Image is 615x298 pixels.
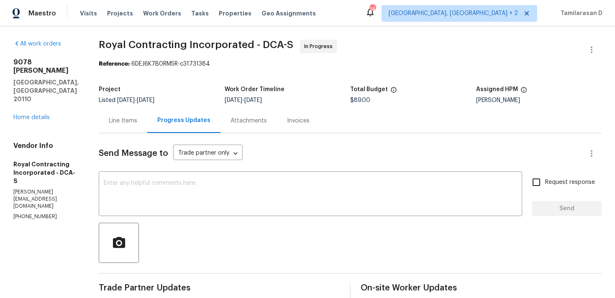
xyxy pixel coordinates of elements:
[361,284,602,292] span: On-site Worker Updates
[13,78,79,103] h5: [GEOGRAPHIC_DATA], [GEOGRAPHIC_DATA] 20110
[287,117,310,125] div: Invoices
[231,117,267,125] div: Attachments
[476,87,518,92] h5: Assigned HPM
[350,97,370,103] span: $89.00
[219,9,251,18] span: Properties
[244,97,262,103] span: [DATE]
[80,9,97,18] span: Visits
[13,142,79,150] h4: Vendor Info
[545,178,595,187] span: Request response
[99,149,168,158] span: Send Message to
[109,117,137,125] div: Line Items
[225,97,242,103] span: [DATE]
[261,9,316,18] span: Geo Assignments
[137,97,154,103] span: [DATE]
[476,97,602,103] div: [PERSON_NAME]
[99,87,120,92] h5: Project
[13,41,61,47] a: All work orders
[557,9,602,18] span: Tamilarasan D
[143,9,181,18] span: Work Orders
[28,9,56,18] span: Maestro
[173,147,243,160] div: Trade partner only
[13,115,50,120] a: Home details
[225,87,284,92] h5: Work Order Timeline
[13,160,79,185] h5: Royal Contracting Incorporated - DCA-S
[99,97,154,103] span: Listed
[99,284,340,292] span: Trade Partner Updates
[191,10,209,16] span: Tasks
[157,116,210,125] div: Progress Updates
[13,188,79,210] p: [PERSON_NAME][EMAIL_ADDRESS][DOMAIN_NAME]
[99,40,293,50] span: Royal Contracting Incorporated - DCA-S
[304,42,336,51] span: In Progress
[389,9,518,18] span: [GEOGRAPHIC_DATA], [GEOGRAPHIC_DATA] + 2
[13,213,79,220] p: [PHONE_NUMBER]
[13,58,79,75] h2: 9078 [PERSON_NAME]
[390,87,397,97] span: The total cost of line items that have been proposed by Opendoor. This sum includes line items th...
[225,97,262,103] span: -
[350,87,388,92] h5: Total Budget
[117,97,154,103] span: -
[520,87,527,97] span: The hpm assigned to this work order.
[107,9,133,18] span: Projects
[99,61,130,67] b: Reference:
[117,97,135,103] span: [DATE]
[369,5,375,13] div: 14
[99,60,602,68] div: 6DEJ6K7B0RM5R-c31731384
